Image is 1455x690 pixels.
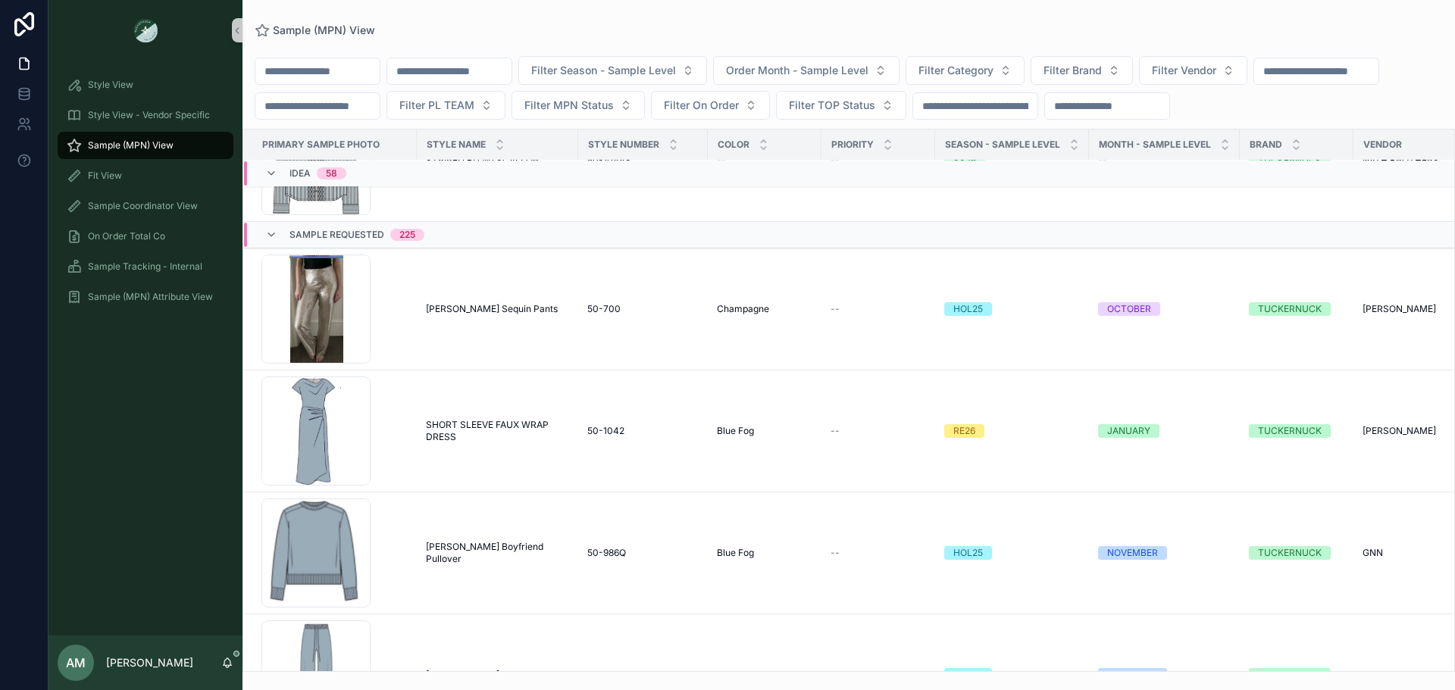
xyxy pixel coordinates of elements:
button: Select Button [776,91,906,120]
a: NOVEMBER [1098,668,1231,682]
div: HOL25 [953,546,983,560]
a: TUCKERNUCK [1249,302,1344,316]
span: [PERSON_NAME] [1363,425,1436,437]
button: Select Button [386,91,505,120]
div: OCTOBER [1107,302,1151,316]
a: SHORT SLEEVE FAUX WRAP DRESS [426,419,569,443]
span: -- [831,425,840,437]
span: Filter Brand [1044,63,1102,78]
button: Select Button [1031,56,1133,85]
a: [PERSON_NAME] Boyfriend Pullover [426,541,569,565]
span: Sample (MPN) View [88,139,174,151]
span: Style Name [427,139,486,151]
button: Select Button [906,56,1025,85]
span: Sample Coordinator View [88,200,198,212]
a: -- [831,547,926,559]
span: Sample Requested [289,229,384,241]
span: Filter Category [918,63,993,78]
span: 50-986Q [587,547,626,559]
a: 50-986Q [587,547,699,559]
a: [PERSON_NAME] Leg Velour Pant [426,669,569,681]
span: Filter TOP Status [789,98,875,113]
div: TUCKERNUCK [1258,302,1322,316]
span: Sample (MPN) View [273,23,375,38]
a: 50-987 [587,669,699,681]
span: Blue Fog [717,669,754,681]
span: MONTH - SAMPLE LEVEL [1099,139,1211,151]
span: Order Month - Sample Level [726,63,868,78]
a: Blue Fog [717,669,812,681]
a: Fit View [58,162,233,189]
a: 50-1042 [587,425,699,437]
span: 50-1042 [587,425,624,437]
a: Style View [58,71,233,98]
span: Blue Fog [717,547,754,559]
a: Blue Fog [717,425,812,437]
a: 50-700 [587,303,699,315]
div: NOVEMBER [1107,668,1158,682]
button: Select Button [713,56,900,85]
div: scrollable content [48,61,242,330]
a: Style View - Vendor Specific [58,101,233,129]
div: NOVEMBER [1107,546,1158,560]
span: -- [831,669,840,681]
button: Select Button [1139,56,1247,85]
span: Idea [289,167,311,180]
span: Blue Fog [717,425,754,437]
span: Filter On Order [664,98,739,113]
div: TUCKERNUCK [1258,546,1322,560]
button: Select Button [518,56,707,85]
span: Style Number [588,139,659,151]
button: Select Button [512,91,645,120]
span: -- [831,303,840,315]
div: HOL25 [953,302,983,316]
a: TUCKERNUCK [1249,546,1344,560]
a: JANUARY [1098,424,1231,438]
span: Filter Season - Sample Level [531,63,676,78]
div: TUCKERNUCK [1258,424,1322,438]
div: HOL25 [953,668,983,682]
span: -- [831,547,840,559]
a: Sample (MPN) Attribute View [58,283,233,311]
span: Color [718,139,749,151]
span: [PERSON_NAME] [1363,303,1436,315]
a: Sample (MPN) View [58,132,233,159]
span: 50-700 [587,303,621,315]
span: 50-987 [587,669,619,681]
a: Sample (MPN) View [255,23,375,38]
span: Style View - Vendor Specific [88,109,210,121]
a: TUCKERNUCK [1249,424,1344,438]
span: Style View [88,79,133,91]
a: -- [831,303,926,315]
span: Filter PL TEAM [399,98,474,113]
a: Blue Fog [717,547,812,559]
a: Sample Coordinator View [58,192,233,220]
div: JANUARY [1107,424,1150,438]
span: AM [66,654,86,672]
span: Filter Vendor [1152,63,1216,78]
span: Fit View [88,170,122,182]
div: 225 [399,229,415,241]
a: HOL25 [944,546,1080,560]
a: RE26 [944,424,1080,438]
p: [PERSON_NAME] [106,655,193,670]
span: Sample Tracking - Internal [88,261,202,273]
span: Season - Sample Level [945,139,1060,151]
a: On Order Total Co [58,223,233,250]
span: PRIORITY [831,139,874,151]
a: [PERSON_NAME] Sequin Pants [426,303,569,315]
a: HOL25 [944,302,1080,316]
div: RE26 [953,424,975,438]
span: Brand [1250,139,1282,151]
a: Sample Tracking - Internal [58,253,233,280]
span: [PERSON_NAME] Sequin Pants [426,303,558,315]
div: TUCKERNUCK [1258,668,1322,682]
span: PRIMARY SAMPLE PHOTO [262,139,380,151]
span: Vendor [1363,139,1402,151]
div: 58 [326,167,337,180]
span: On Order Total Co [88,230,165,242]
span: GNN [1363,669,1383,681]
a: NOVEMBER [1098,546,1231,560]
a: TUCKERNUCK [1249,668,1344,682]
